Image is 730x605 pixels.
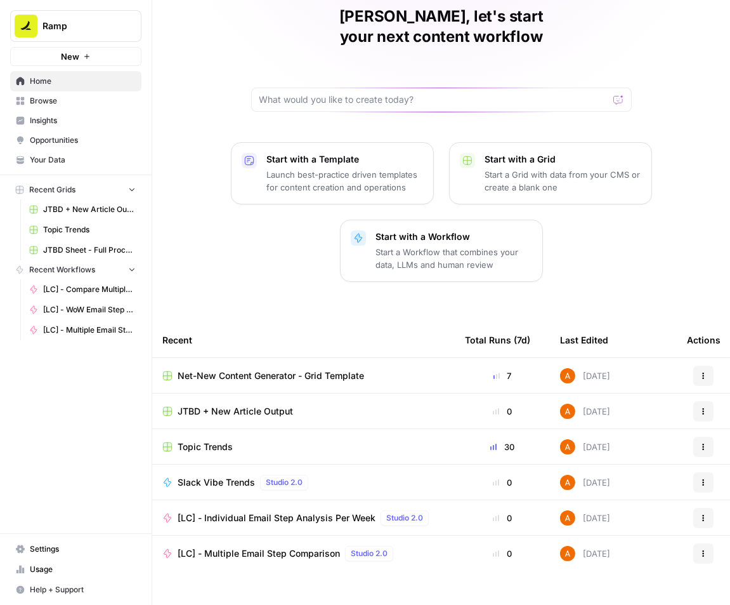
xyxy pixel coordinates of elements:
span: Ramp [42,20,119,32]
span: Settings [30,543,136,555]
a: JTBD Sheet - Full Process [23,240,141,260]
img: i32oznjerd8hxcycc1k00ct90jt3 [560,475,575,490]
div: 0 [465,405,540,418]
a: [LC] - WoW Email Step Comparison [23,300,141,320]
img: i32oznjerd8hxcycc1k00ct90jt3 [560,439,575,455]
a: [LC] - Multiple Email Step Comparison [23,320,141,340]
h1: [PERSON_NAME], let's start your next content workflow [251,6,632,47]
div: Total Runs (7d) [465,322,530,357]
div: [DATE] [560,475,610,490]
span: JTBD Sheet - Full Process [43,244,136,256]
span: Slack Vibe Trends [178,476,255,489]
div: [DATE] [560,439,610,455]
span: [LC] - WoW Email Step Comparison [43,304,136,316]
img: i32oznjerd8hxcycc1k00ct90jt3 [560,368,575,383]
a: Opportunities [10,130,141,150]
button: Workspace: Ramp [10,10,141,42]
a: Usage [10,559,141,580]
span: Usage [30,564,136,575]
p: Start with a Workflow [376,230,532,243]
span: Studio 2.0 [266,477,303,488]
div: Actions [687,322,720,357]
span: [LC] - Individual Email Step Analysis Per Week [178,512,375,524]
span: Help + Support [30,584,136,595]
span: Insights [30,115,136,126]
span: New [61,50,79,63]
div: 30 [465,441,540,453]
span: Studio 2.0 [351,548,388,559]
p: Start a Grid with data from your CMS or create a blank one [485,168,641,194]
div: 0 [465,547,540,560]
button: Start with a WorkflowStart a Workflow that combines your data, LLMs and human review [340,220,543,282]
div: Last Edited [560,322,608,357]
a: [LC] - Multiple Email Step ComparisonStudio 2.0 [162,546,445,561]
a: Your Data [10,150,141,170]
span: [LC] - Multiple Email Step Comparison [43,324,136,336]
button: Recent Grids [10,180,141,199]
span: Topic Trends [43,224,136,236]
span: Recent Grids [29,184,75,196]
a: JTBD + New Article Output [162,405,445,418]
div: [DATE] [560,404,610,419]
button: Recent Workflows [10,260,141,279]
div: 0 [465,512,540,524]
span: Your Data [30,154,136,166]
span: Recent Workflows [29,264,95,276]
span: Net-New Content Generator - Grid Template [178,369,364,382]
button: Start with a TemplateLaunch best-practice driven templates for content creation and operations [231,142,434,204]
span: Home [30,76,136,87]
span: Topic Trends [178,441,233,453]
span: Opportunities [30,135,136,146]
img: i32oznjerd8hxcycc1k00ct90jt3 [560,404,575,419]
div: [DATE] [560,510,610,526]
a: Settings [10,539,141,559]
a: Net-New Content Generator - Grid Template [162,369,445,382]
button: Start with a GridStart a Grid with data from your CMS or create a blank one [449,142,652,204]
button: New [10,47,141,66]
div: 7 [465,369,540,382]
input: What would you like to create today? [259,93,608,106]
a: Topic Trends [162,441,445,453]
div: [DATE] [560,368,610,383]
img: i32oznjerd8hxcycc1k00ct90jt3 [560,546,575,561]
span: Browse [30,95,136,107]
button: Help + Support [10,580,141,600]
a: [LC] - Individual Email Step Analysis Per WeekStudio 2.0 [162,510,445,526]
a: Browse [10,91,141,111]
a: Topic Trends [23,220,141,240]
a: JTBD + New Article Output [23,199,141,220]
p: Launch best-practice driven templates for content creation and operations [267,168,423,194]
span: JTBD + New Article Output [43,204,136,215]
span: Studio 2.0 [386,512,423,524]
div: 0 [465,476,540,489]
a: Insights [10,110,141,131]
a: [LC] - Compare Multiple Weeks [23,279,141,300]
span: [LC] - Compare Multiple Weeks [43,284,136,295]
p: Start with a Template [267,153,423,166]
span: JTBD + New Article Output [178,405,293,418]
p: Start with a Grid [485,153,641,166]
span: [LC] - Multiple Email Step Comparison [178,547,340,560]
div: [DATE] [560,546,610,561]
a: Slack Vibe TrendsStudio 2.0 [162,475,445,490]
a: Home [10,71,141,91]
p: Start a Workflow that combines your data, LLMs and human review [376,246,532,271]
div: Recent [162,322,445,357]
img: i32oznjerd8hxcycc1k00ct90jt3 [560,510,575,526]
img: Ramp Logo [15,15,37,37]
